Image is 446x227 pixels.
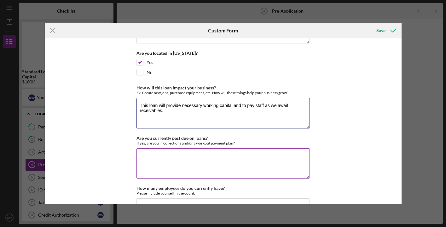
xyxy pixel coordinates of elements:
h6: Custom Form [208,28,238,33]
label: Are you currently past due on loans? [136,135,208,141]
div: Save [376,24,385,37]
label: How many employees do you currently have? [136,185,225,191]
label: No [147,69,153,76]
div: If yes, are you in collections and/or a workout payment plan? [136,141,310,145]
div: Please include yourself in the count. [136,191,310,196]
div: Are you located in [US_STATE]? [136,51,310,56]
label: Yes [147,59,153,65]
label: How will this loan impact your business? [136,85,216,90]
button: Save [370,24,401,37]
textarea: This loan will provide necessary working capital and to pay staff as we await receivables. [136,98,310,128]
div: Ex: Create new jobs, purchase equipment, etc. How will these things help your business grow? [136,90,310,95]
